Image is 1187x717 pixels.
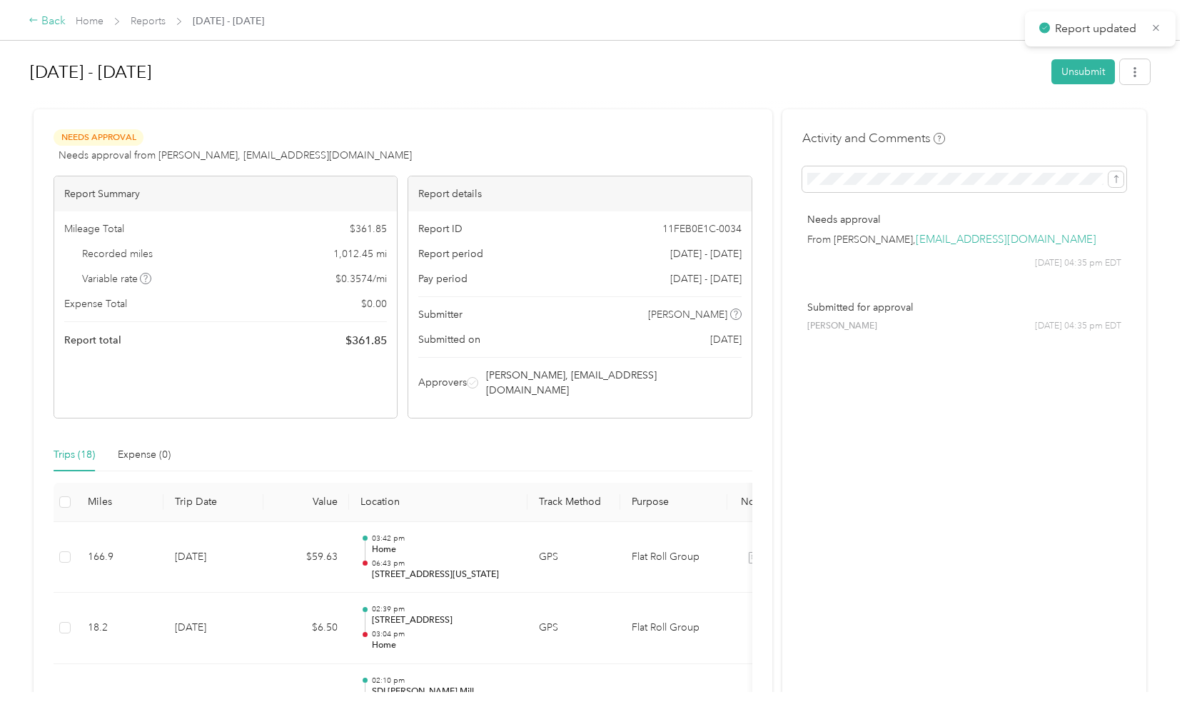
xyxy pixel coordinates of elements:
span: [PERSON_NAME], [EMAIL_ADDRESS][DOMAIN_NAME] [486,368,739,398]
span: [PERSON_NAME] [648,307,727,322]
a: Reports [131,15,166,27]
td: GPS [527,593,620,664]
span: 11FEB0E1C-0034 [662,221,742,236]
div: Back [29,13,66,30]
td: GPS [527,522,620,593]
a: Home [76,15,103,27]
span: 1,012.45 mi [333,246,387,261]
button: Unsubmit [1051,59,1115,84]
a: [EMAIL_ADDRESS][DOMAIN_NAME] [916,233,1096,246]
span: Submitter [418,307,463,322]
th: Location [349,483,527,522]
span: Needs approval from [PERSON_NAME], [EMAIL_ADDRESS][DOMAIN_NAME] [59,148,412,163]
span: [DATE] - [DATE] [193,14,264,29]
p: SDI [PERSON_NAME] Mill [372,686,516,698]
th: Value [263,483,349,522]
span: Approvers [418,375,467,390]
td: $6.50 [263,593,349,664]
span: Recorded miles [82,246,153,261]
span: Pay period [418,271,468,286]
div: Report details [408,176,751,211]
td: Flat Roll Group [620,593,727,664]
span: [DATE] 04:35 pm EDT [1035,320,1121,333]
div: Expense (0) [118,447,171,463]
span: Needs Approval [54,129,143,146]
p: Home [372,639,516,652]
th: Notes [727,483,781,522]
span: Expense Total [64,296,127,311]
th: Purpose [620,483,727,522]
span: [PERSON_NAME] [807,320,877,333]
td: Flat Roll Group [620,522,727,593]
td: 166.9 [76,522,163,593]
span: Mileage Total [64,221,124,236]
p: 03:04 pm [372,629,516,639]
th: Trip Date [163,483,263,522]
span: $ 361.85 [345,332,387,349]
span: Submitted on [418,332,480,347]
p: Submitted for approval [807,300,1121,315]
td: 18.2 [76,593,163,664]
td: $59.63 [263,522,349,593]
td: [DATE] [163,522,263,593]
p: 02:10 pm [372,676,516,686]
span: [DATE] - [DATE] [670,246,742,261]
p: 02:39 pm [372,604,516,614]
p: Home [372,543,516,556]
p: From [PERSON_NAME], [807,232,1121,247]
th: Track Method [527,483,620,522]
th: Miles [76,483,163,522]
span: Report total [64,333,121,348]
div: Trips (18) [54,447,95,463]
span: Variable rate [82,271,152,286]
span: [DATE] 04:35 pm EDT [1035,257,1121,270]
div: Report Summary [54,176,397,211]
span: Report period [418,246,483,261]
span: $ 0.3574 / mi [335,271,387,286]
p: [STREET_ADDRESS][US_STATE] [372,568,516,581]
span: [DATE] - [DATE] [670,271,742,286]
span: $ 361.85 [350,221,387,236]
h1: Sep 1 - 30, 2025 [30,55,1041,89]
td: [DATE] [163,593,263,664]
p: 06:43 pm [372,558,516,568]
p: [STREET_ADDRESS] [372,614,516,627]
span: [DATE] [710,332,742,347]
iframe: Everlance-gr Chat Button Frame [1107,637,1187,717]
span: $ 0.00 [361,296,387,311]
span: Report ID [418,221,463,236]
p: Needs approval [807,212,1121,227]
p: 03:42 pm [372,533,516,543]
p: Report updated [1055,20,1141,38]
h4: Activity and Comments [802,129,945,147]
